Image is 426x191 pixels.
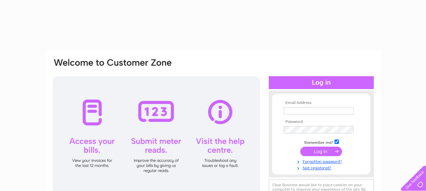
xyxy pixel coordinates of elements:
[284,158,361,164] a: Forgotten password?
[282,120,361,124] th: Password:
[282,101,361,105] th: Email Address:
[300,147,342,156] input: Submit
[284,164,361,171] a: Not registered?
[282,139,361,145] td: Remember me?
